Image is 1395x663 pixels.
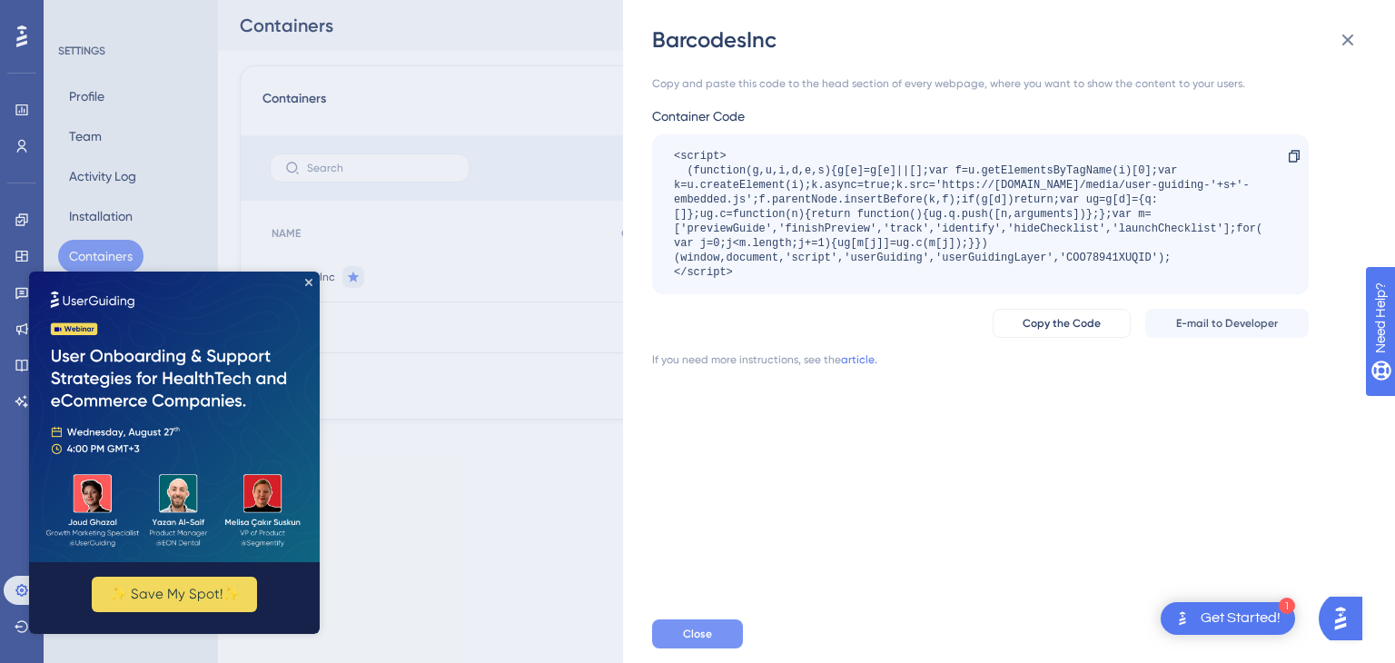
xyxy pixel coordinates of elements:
[276,7,283,15] div: Close Preview
[1161,602,1295,635] div: Open Get Started! checklist, remaining modules: 1
[1176,316,1278,331] span: E-mail to Developer
[1279,598,1295,614] div: 1
[652,25,1370,54] div: BarcodesInc
[1319,591,1373,646] iframe: UserGuiding AI Assistant Launcher
[1201,609,1281,628] div: Get Started!
[652,76,1309,91] div: Copy and paste this code to the head section of every webpage, where you want to show the content...
[43,5,114,26] span: Need Help?
[652,352,841,367] div: If you need more instructions, see the
[1023,316,1101,331] span: Copy the Code
[841,352,877,367] a: article.
[652,619,743,648] button: Close
[652,105,1309,127] div: Container Code
[993,309,1131,338] button: Copy the Code
[1145,309,1309,338] button: E-mail to Developer
[63,305,228,341] button: ✨ Save My Spot!✨
[683,627,712,641] span: Close
[674,149,1269,280] div: <script> (function(g,u,i,d,e,s){g[e]=g[e]||[];var f=u.getElementsByTagName(i)[0];var k=u.createEl...
[1172,608,1193,629] img: launcher-image-alternative-text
